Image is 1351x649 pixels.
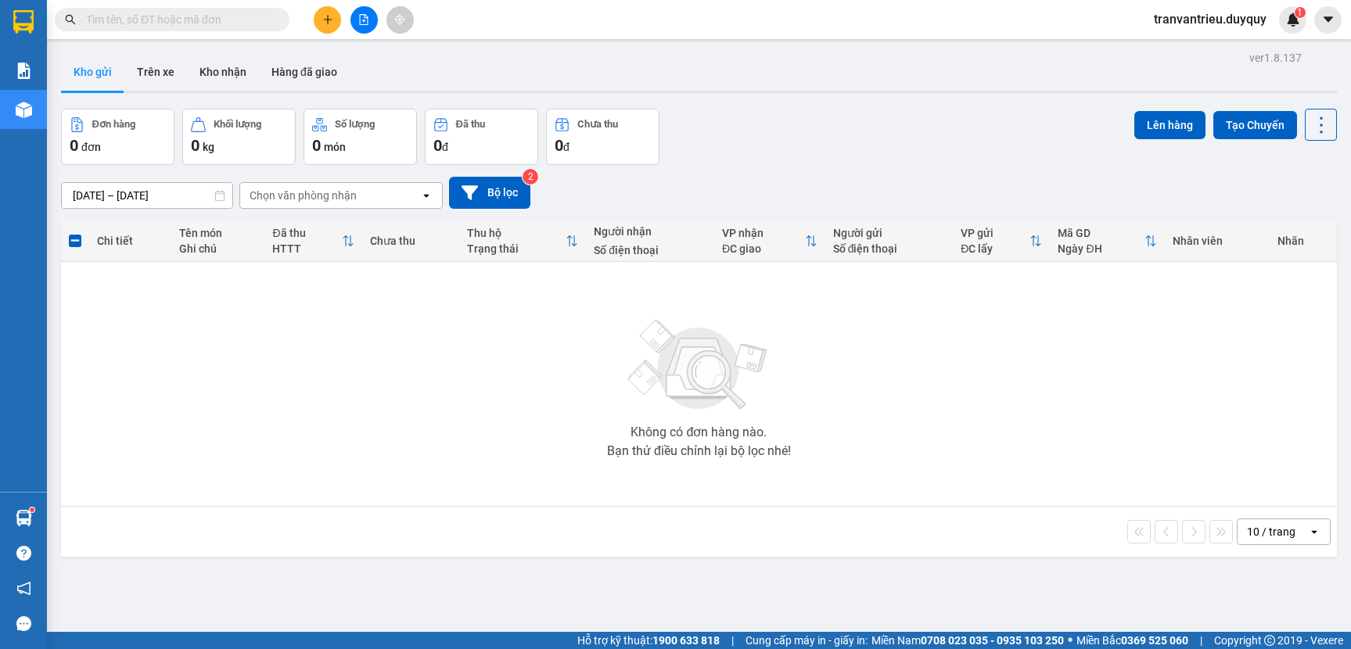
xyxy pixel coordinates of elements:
[871,632,1064,649] span: Miền Nam
[81,141,101,153] span: đơn
[92,119,135,130] div: Đơn hàng
[264,221,361,262] th: Toggle SortBy
[61,109,174,165] button: Đơn hàng0đơn
[16,102,32,118] img: warehouse-icon
[1058,227,1144,239] div: Mã GD
[61,53,124,91] button: Kho gửi
[97,235,163,247] div: Chi tiết
[833,242,946,255] div: Số điện thoại
[179,227,257,239] div: Tên món
[386,6,414,34] button: aim
[16,546,31,561] span: question-circle
[652,634,720,647] strong: 1900 633 818
[1297,7,1302,18] span: 1
[358,14,369,25] span: file-add
[13,10,34,34] img: logo-vxr
[1076,632,1188,649] span: Miền Bắc
[16,616,31,631] span: message
[1141,9,1279,29] span: tranvantrieu.duyquy
[1058,242,1144,255] div: Ngày ĐH
[1286,13,1300,27] img: icon-new-feature
[16,581,31,596] span: notification
[456,119,485,130] div: Đã thu
[1213,111,1297,139] button: Tạo Chuyến
[449,177,530,209] button: Bộ lọc
[1247,524,1295,540] div: 10 / trang
[523,169,538,185] sup: 2
[1068,637,1073,644] span: ⚪️
[335,119,375,130] div: Số lượng
[1321,13,1335,27] span: caret-down
[312,136,321,155] span: 0
[1134,111,1205,139] button: Lên hàng
[833,227,946,239] div: Người gửi
[961,227,1029,239] div: VP gửi
[467,242,566,255] div: Trạng thái
[30,507,34,512] sup: 1
[179,242,257,255] div: Ghi chú
[304,109,417,165] button: Số lượng0món
[577,119,618,130] div: Chưa thu
[322,14,333,25] span: plus
[203,141,214,153] span: kg
[86,11,271,28] input: Tìm tên, số ĐT hoặc mã đơn
[1173,235,1262,247] div: Nhân viên
[1121,634,1188,647] strong: 0369 525 060
[214,119,261,130] div: Khối lượng
[259,53,350,91] button: Hàng đã giao
[370,235,451,247] div: Chưa thu
[250,188,357,203] div: Chọn văn phòng nhận
[467,227,566,239] div: Thu hộ
[1249,49,1302,66] div: ver 1.8.137
[722,242,805,255] div: ĐC giao
[425,109,538,165] button: Đã thu0đ
[324,141,346,153] span: món
[1295,7,1306,18] sup: 1
[746,632,868,649] span: Cung cấp máy in - giấy in:
[594,225,706,238] div: Người nhận
[555,136,563,155] span: 0
[731,632,734,649] span: |
[187,53,259,91] button: Kho nhận
[16,510,32,526] img: warehouse-icon
[433,136,442,155] span: 0
[459,221,586,262] th: Toggle SortBy
[1264,635,1275,646] span: copyright
[350,6,378,34] button: file-add
[714,221,825,262] th: Toggle SortBy
[65,14,76,25] span: search
[272,242,341,255] div: HTTT
[1050,221,1165,262] th: Toggle SortBy
[563,141,570,153] span: đ
[442,141,448,153] span: đ
[1277,235,1329,247] div: Nhãn
[607,445,791,457] div: Bạn thử điều chỉnh lại bộ lọc nhé!
[124,53,187,91] button: Trên xe
[70,136,78,155] span: 0
[394,14,405,25] span: aim
[577,632,720,649] span: Hỗ trợ kỹ thuật:
[631,426,767,439] div: Không có đơn hàng nào.
[1314,6,1342,34] button: caret-down
[314,6,341,34] button: plus
[1308,525,1320,538] svg: open
[191,136,199,155] span: 0
[182,109,296,165] button: Khối lượng0kg
[546,109,659,165] button: Chưa thu0đ
[272,227,341,239] div: Đã thu
[921,634,1064,647] strong: 0708 023 035 - 0935 103 250
[953,221,1050,262] th: Toggle SortBy
[1200,632,1202,649] span: |
[62,183,232,208] input: Select a date range.
[420,189,433,202] svg: open
[620,310,777,420] img: svg+xml;base64,PHN2ZyBjbGFzcz0ibGlzdC1wbHVnX19zdmciIHhtbG5zPSJodHRwOi8vd3d3LnczLm9yZy8yMDAwL3N2Zy...
[16,63,32,79] img: solution-icon
[961,242,1029,255] div: ĐC lấy
[594,244,706,256] div: Số điện thoại
[722,227,805,239] div: VP nhận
